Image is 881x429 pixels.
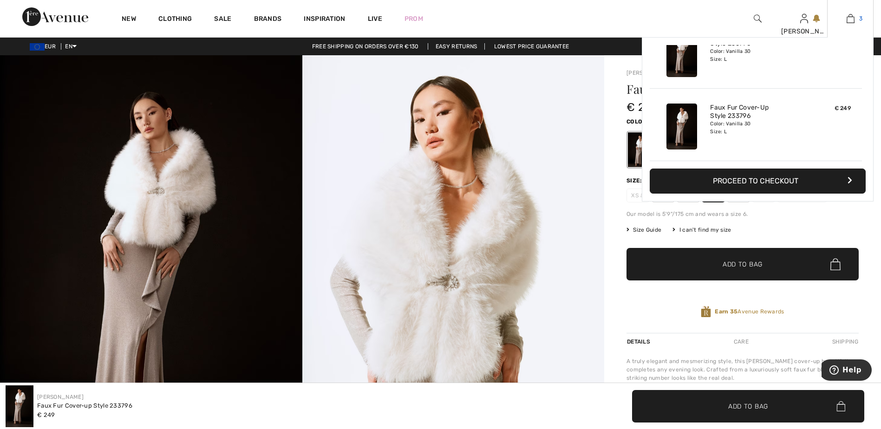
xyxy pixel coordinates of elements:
[626,188,650,202] span: XS
[487,43,577,50] a: Lowest Price Guarantee
[626,226,661,234] span: Size Guide
[830,333,859,350] div: Shipping
[30,43,45,51] img: Euro
[710,48,802,63] div: Color: Vanilla 30 Size: L
[800,13,808,24] img: My Info
[626,118,648,125] span: Color:
[650,169,866,194] button: Proceed to Checkout
[830,258,841,270] img: Bag.svg
[701,305,711,318] img: Avenue Rewards
[254,15,282,25] a: Brands
[158,15,192,25] a: Clothing
[715,307,784,316] span: Avenue Rewards
[305,43,426,50] a: Free shipping on orders over €130
[626,83,820,95] h1: Faux Fur Cover-up Style 233796
[368,14,382,24] a: Live
[800,14,808,23] a: Sign In
[715,308,737,315] strong: Earn 35
[214,15,231,25] a: Sale
[22,7,88,26] img: 1ère Avenue
[405,14,423,24] a: Prom
[672,226,731,234] div: I can't find my size
[37,394,84,400] a: [PERSON_NAME]
[122,15,136,25] a: New
[847,13,855,24] img: My Bag
[628,132,652,167] div: Vanilla 30
[626,70,673,76] a: [PERSON_NAME]
[37,401,132,410] div: Faux Fur Cover-up Style 233796
[781,26,827,36] div: [PERSON_NAME]
[65,43,77,50] span: EN
[626,210,859,218] div: Our model is 5'9"/175 cm and wears a size 6.
[728,401,768,411] span: Add to Bag
[835,105,851,111] span: € 249
[37,411,55,418] span: € 249
[822,359,872,383] iframe: Opens a widget where you can find more information
[6,385,33,427] img: Faux Fur Cover-Up Style 233796
[836,401,845,411] img: Bag.svg
[640,193,645,198] img: ring-m.svg
[626,248,859,280] button: Add to Bag
[666,104,697,149] img: Faux Fur Cover-Up Style 233796
[304,15,345,25] span: Inspiration
[626,357,859,382] div: A truly elegant and mesmerizing style, this [PERSON_NAME] cover-up beautifully completes any even...
[710,104,802,120] a: Faux Fur Cover-Up Style 233796
[710,120,802,135] div: Color: Vanilla 30 Size: L
[428,43,485,50] a: Easy Returns
[754,13,762,24] img: search the website
[30,43,59,50] span: EUR
[626,333,653,350] div: Details
[723,260,763,269] span: Add to Bag
[828,13,873,24] a: 3
[626,101,659,114] span: € 249
[859,14,862,23] span: 3
[632,390,864,422] button: Add to Bag
[666,31,697,77] img: Faux Fur Cover-Up Style 233796
[626,176,644,185] div: Size:
[726,333,757,350] div: Care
